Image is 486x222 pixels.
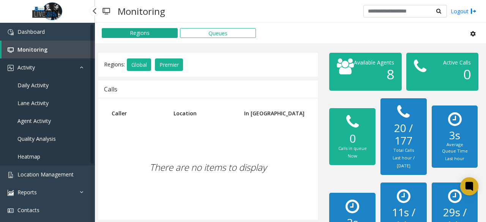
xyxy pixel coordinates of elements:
span: Regions: [104,60,125,68]
small: Last hour / [DATE] [393,155,415,168]
a: Logout [451,7,477,15]
small: Now [348,153,357,159]
img: 'icon' [8,65,14,71]
div: Average Queue Time [439,142,470,154]
span: Reports [17,189,37,196]
span: Active Calls [443,59,471,66]
th: Location [168,104,238,123]
span: Activity [17,64,35,71]
span: Quality Analysis [17,135,56,142]
div: Calls [104,84,117,94]
span: Daily Activity [17,82,49,89]
th: In [GEOGRAPHIC_DATA] [238,104,311,123]
img: pageIcon [103,2,110,20]
span: Lane Activity [17,99,49,107]
span: Monitoring [17,46,47,53]
div: Calls in queue [337,145,368,152]
div: Total Calls [388,147,419,154]
span: Agent Activity [17,117,51,124]
img: 'icon' [8,29,14,35]
h2: 0 [337,132,368,145]
span: 8 [387,65,394,83]
h3: Monitoring [114,2,169,20]
img: logout [470,7,477,15]
img: 'icon' [8,172,14,178]
small: Last hour [445,156,464,161]
button: Queues [180,28,256,38]
img: 'icon' [8,190,14,196]
button: Global [127,58,151,71]
div: There are no items to display [106,123,310,212]
img: 'icon' [8,47,14,53]
button: Premier [155,58,183,71]
h2: 3s [439,129,470,142]
span: Location Management [17,171,74,178]
h2: 20 / 177 [388,122,419,147]
img: 'icon' [8,208,14,214]
button: Regions [102,28,178,38]
span: Dashboard [17,28,45,35]
span: 0 [463,65,471,83]
span: Contacts [17,206,39,214]
th: Caller [106,104,168,123]
span: Heatmap [17,153,40,160]
a: Monitoring [2,41,95,58]
span: Available Agents [354,59,394,66]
